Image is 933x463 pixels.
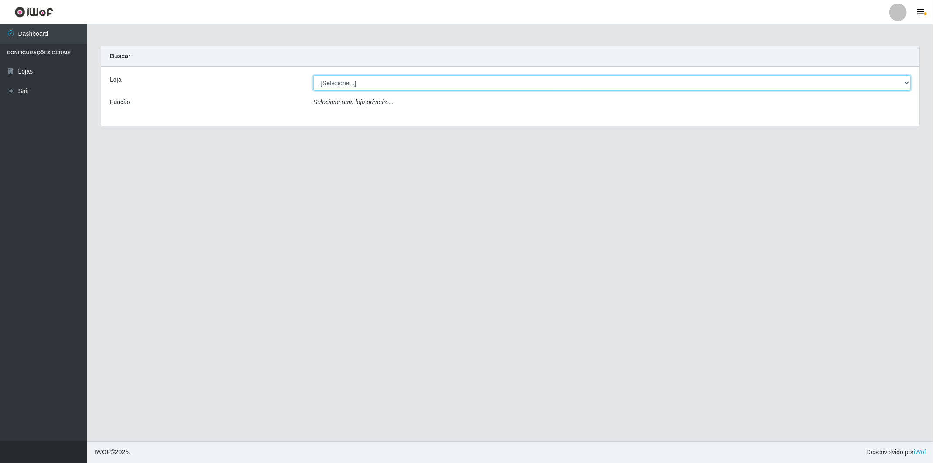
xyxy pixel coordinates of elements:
[110,98,130,107] label: Função
[867,448,926,457] span: Desenvolvido por
[110,53,130,60] strong: Buscar
[313,98,394,105] i: Selecione uma loja primeiro...
[14,7,53,18] img: CoreUI Logo
[914,449,926,456] a: iWof
[94,449,111,456] span: IWOF
[94,448,130,457] span: © 2025 .
[110,75,121,84] label: Loja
